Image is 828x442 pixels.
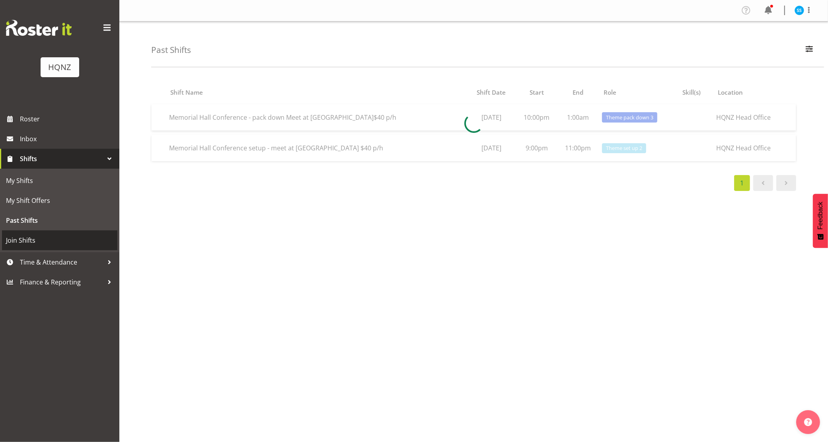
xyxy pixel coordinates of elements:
a: Past Shifts [2,210,117,230]
span: Shifts [20,153,103,165]
div: HQNZ [49,61,71,73]
span: Roster [20,113,115,125]
span: Join Shifts [6,234,113,246]
h4: Past Shifts [151,45,191,55]
span: Finance & Reporting [20,276,103,288]
span: My Shifts [6,175,113,187]
button: Feedback - Show survey [813,194,828,248]
img: help-xxl-2.png [804,418,812,426]
img: Rosterit website logo [6,20,72,36]
a: My Shift Offers [2,191,117,210]
span: My Shift Offers [6,195,113,206]
span: Past Shifts [6,214,113,226]
a: My Shifts [2,171,117,191]
span: Feedback [817,202,824,230]
button: Filter Employees [801,41,818,59]
span: Time & Attendance [20,256,103,268]
img: sandra-sabrina-yazmin10066.jpg [795,6,804,15]
a: Join Shifts [2,230,117,250]
span: Inbox [20,133,115,145]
